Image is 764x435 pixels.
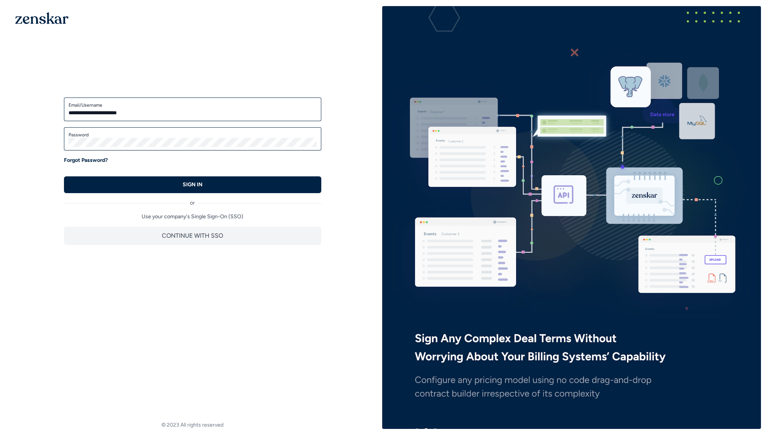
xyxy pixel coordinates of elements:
[3,421,382,429] footer: © 2023 All rights reserved
[64,227,321,245] button: CONTINUE WITH SSO
[183,181,203,189] p: SIGN IN
[64,193,321,207] div: or
[69,102,317,108] label: Email/Username
[64,176,321,193] button: SIGN IN
[69,132,317,138] label: Password
[64,213,321,221] p: Use your company's Single Sign-On (SSO)
[64,157,108,164] a: Forgot Password?
[15,12,69,24] img: 1OGAJ2xQqyY4LXKgY66KYq0eOWRCkrZdAb3gUhuVAqdWPZE9SRJmCz+oDMSn4zDLXe31Ii730ItAGKgCKgCCgCikA4Av8PJUP...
